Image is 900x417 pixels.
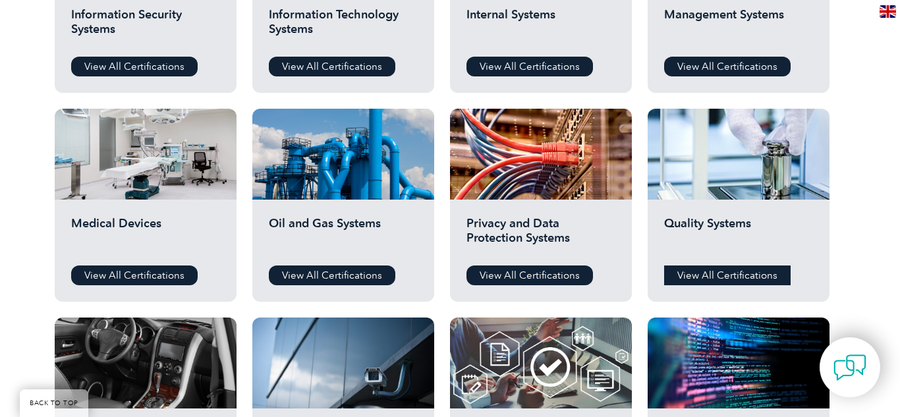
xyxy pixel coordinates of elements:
[466,265,593,285] a: View All Certifications
[71,216,220,256] h2: Medical Devices
[833,351,866,384] img: contact-chat.png
[880,5,896,18] img: en
[466,7,615,47] h2: Internal Systems
[71,7,220,47] h2: Information Security Systems
[466,57,593,76] a: View All Certifications
[71,265,198,285] a: View All Certifications
[20,389,88,417] a: BACK TO TOP
[269,265,395,285] a: View All Certifications
[664,7,813,47] h2: Management Systems
[269,57,395,76] a: View All Certifications
[664,57,791,76] a: View All Certifications
[269,216,418,256] h2: Oil and Gas Systems
[269,7,418,47] h2: Information Technology Systems
[71,57,198,76] a: View All Certifications
[664,265,791,285] a: View All Certifications
[466,216,615,256] h2: Privacy and Data Protection Systems
[664,216,813,256] h2: Quality Systems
